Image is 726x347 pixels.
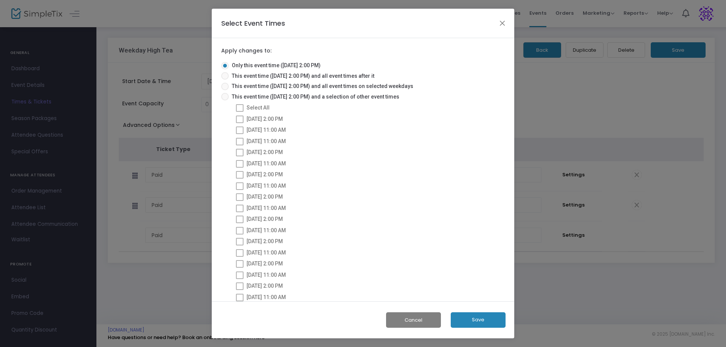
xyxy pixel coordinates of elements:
[247,294,286,300] span: [DATE] 11:00 AM
[247,183,286,189] span: [DATE] 11:00 AM
[221,48,271,54] label: Apply changes to:
[247,205,286,211] span: [DATE] 11:00 AM
[247,261,283,267] span: [DATE] 2:00 PM
[247,116,283,122] span: [DATE] 2:00 PM
[247,127,286,133] span: [DATE] 11:00 AM
[386,312,441,328] button: Cancel
[498,18,507,28] button: Close
[247,138,286,144] span: [DATE] 11:00 AM
[451,312,506,328] button: Save
[247,272,286,278] span: [DATE] 11:00 AM
[247,238,283,244] span: [DATE] 2:00 PM
[221,18,285,28] h4: Select Event Times
[247,227,286,233] span: [DATE] 11:00 AM
[247,105,270,111] span: Select All
[247,216,283,222] span: [DATE] 2:00 PM
[247,171,283,177] span: [DATE] 2:00 PM
[229,93,399,101] span: This event time ([DATE] 2:00 PM) and a selection of other event times
[247,283,283,289] span: [DATE] 2:00 PM
[247,149,283,155] span: [DATE] 2:00 PM
[247,250,286,256] span: [DATE] 11:00 AM
[247,160,286,167] span: [DATE] 11:00 AM
[229,62,321,69] span: Only this event time ([DATE] 2:00 PM)
[247,194,283,200] span: [DATE] 2:00 PM
[229,72,374,80] span: This event time ([DATE] 2:00 PM) and all event times after it
[229,82,413,90] span: This event time ([DATE] 2:00 PM) and all event times on selected weekdays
